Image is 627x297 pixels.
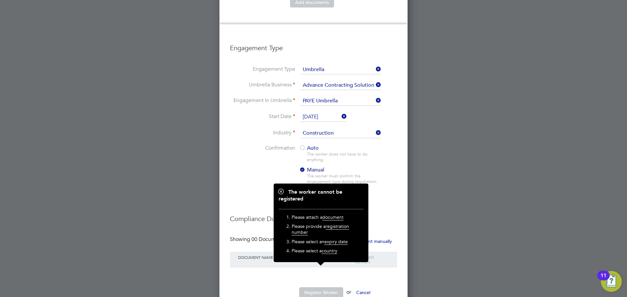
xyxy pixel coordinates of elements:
[230,66,295,73] label: Engagement Type
[292,223,349,235] span: registration number
[279,189,363,202] h1: The worker cannot be registered
[299,145,319,151] span: Auto
[230,82,295,88] label: Umbrella Business
[601,275,606,284] div: 11
[236,252,280,263] div: Document Name
[322,248,337,254] span: country
[230,145,295,152] label: Confirmation
[251,236,285,243] span: 00 Documents
[230,97,295,104] label: Engagement In Umbrella
[300,97,381,106] input: Search for...
[292,248,357,257] li: Please select a
[230,236,287,243] div: Showing
[230,37,397,52] h3: Engagement Type
[354,252,391,267] div: Required Action
[322,214,344,220] span: document
[300,128,381,138] input: Search for...
[300,112,347,122] input: Select one
[292,239,357,248] li: Please select an
[230,129,295,136] label: Industry
[300,81,381,90] input: Search for...
[601,271,622,292] button: Open Resource Center, 11 new notifications
[299,167,324,173] span: Manual
[307,152,381,163] div: The worker does not have to do anything.
[324,239,348,245] span: expiry date
[230,113,295,120] label: Start Date
[230,208,397,223] h3: Compliance Documents
[300,65,381,74] input: Select one
[292,223,357,238] li: Please provide a
[307,173,381,185] div: The worker must confirm the engagement type during registration.
[292,214,357,223] li: Please attach a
